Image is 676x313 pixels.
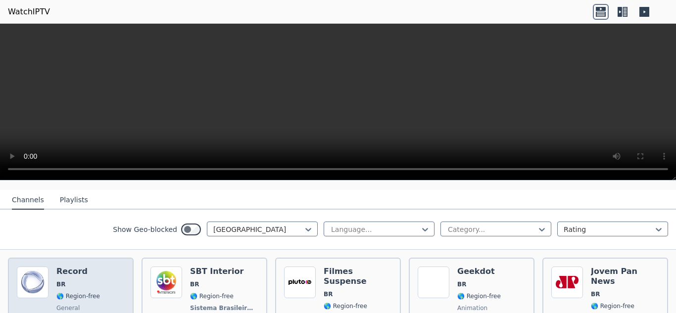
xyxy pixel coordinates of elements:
[190,292,234,300] span: 🌎 Region-free
[113,224,177,234] label: Show Geo-blocked
[150,267,182,298] img: SBT Interior
[324,290,333,298] span: BR
[56,267,100,276] h6: Record
[457,304,487,312] span: animation
[551,267,583,298] img: Jovem Pan News
[591,302,634,310] span: 🌎 Region-free
[418,267,449,298] img: Geekdot
[60,191,88,210] button: Playlists
[190,304,256,312] span: Sistema Brasileiro de Televisão
[56,304,80,312] span: general
[457,267,501,276] h6: Geekdot
[8,6,50,18] a: WatchIPTV
[12,191,44,210] button: Channels
[324,267,392,286] h6: Filmes Suspense
[591,290,600,298] span: BR
[56,280,65,288] span: BR
[284,267,316,298] img: Filmes Suspense
[56,292,100,300] span: 🌎 Region-free
[591,267,659,286] h6: Jovem Pan News
[324,302,367,310] span: 🌎 Region-free
[457,292,501,300] span: 🌎 Region-free
[190,267,258,276] h6: SBT Interior
[17,267,48,298] img: Record
[190,280,199,288] span: BR
[457,280,466,288] span: BR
